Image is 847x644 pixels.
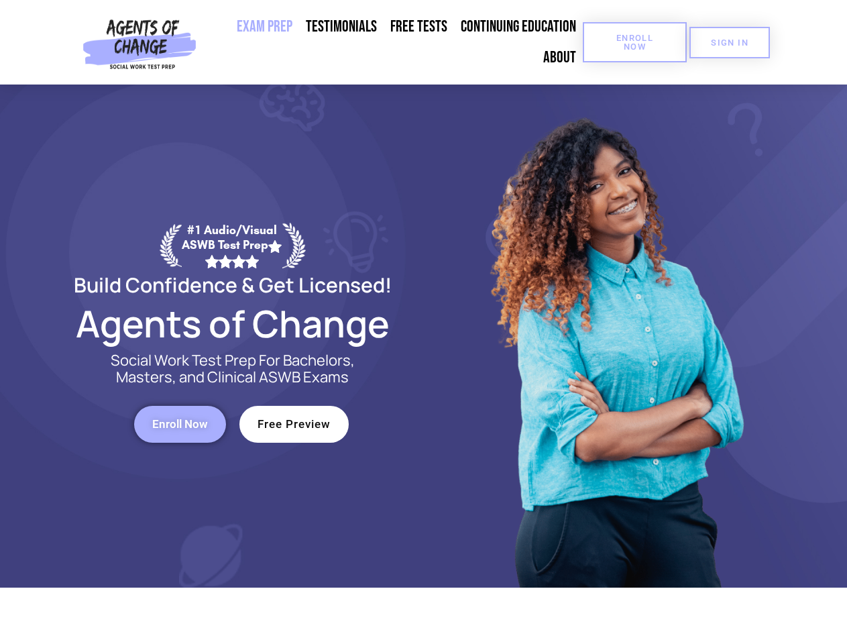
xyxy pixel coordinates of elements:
a: Continuing Education [454,11,583,42]
span: SIGN IN [711,38,748,47]
a: Free Preview [239,406,349,443]
a: Testimonials [299,11,384,42]
h2: Agents of Change [42,308,424,339]
nav: Menu [202,11,583,73]
span: Free Preview [258,419,331,430]
a: Enroll Now [583,22,687,62]
a: About [537,42,583,73]
p: Social Work Test Prep For Bachelors, Masters, and Clinical ASWB Exams [95,352,370,386]
a: Exam Prep [230,11,299,42]
img: Website Image 1 (1) [481,85,749,588]
a: SIGN IN [689,27,770,58]
span: Enroll Now [152,419,208,430]
h2: Build Confidence & Get Licensed! [42,275,424,294]
span: Enroll Now [604,34,665,51]
a: Free Tests [384,11,454,42]
div: #1 Audio/Visual ASWB Test Prep [182,223,282,268]
a: Enroll Now [134,406,226,443]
